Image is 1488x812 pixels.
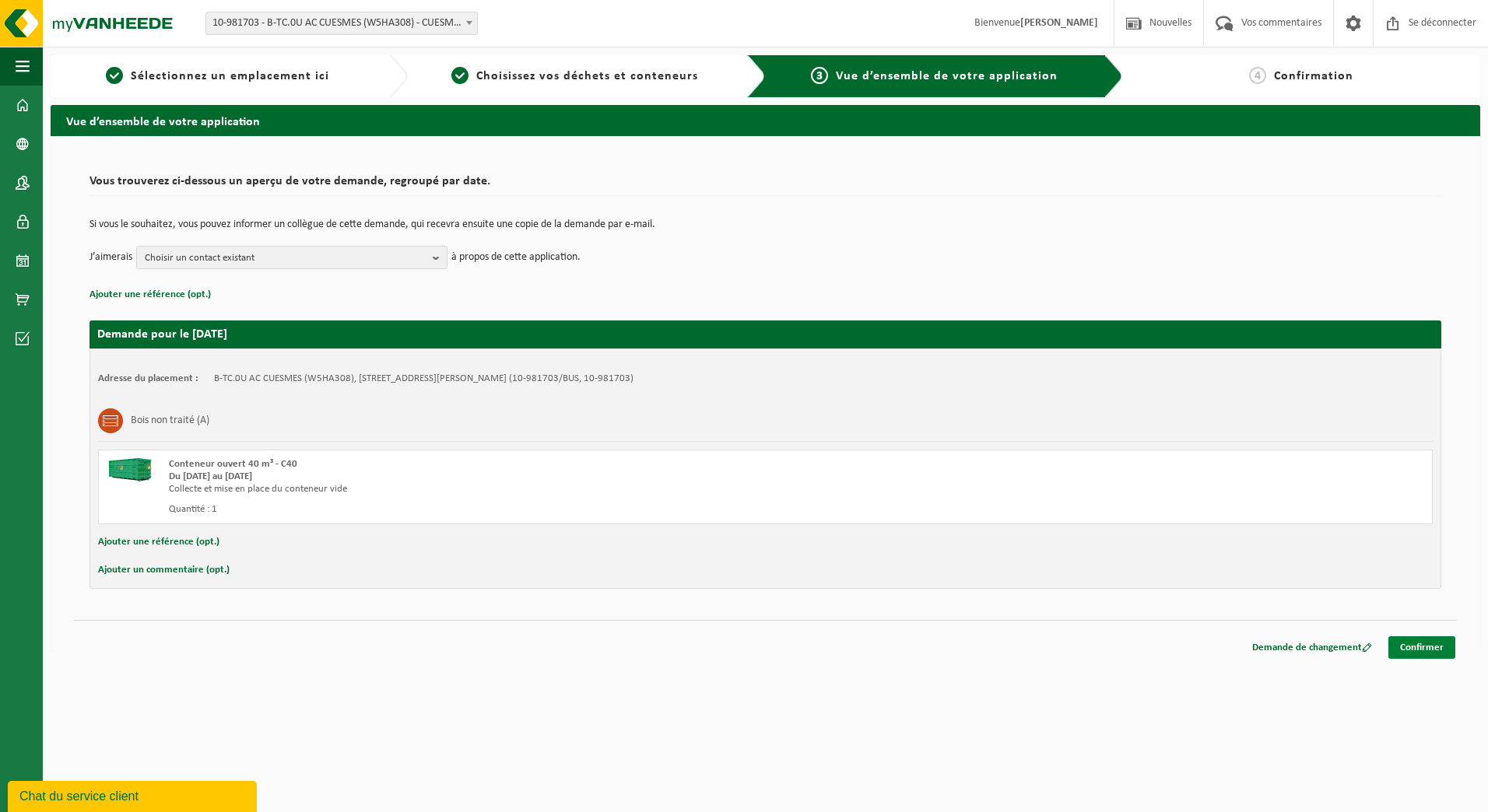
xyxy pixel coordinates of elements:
p: à propos de cette application. [451,246,581,269]
a: 1Sélectionnez un emplacement ici [58,67,377,86]
p: J’aimerais [89,246,132,269]
a: Confirmer [1388,636,1455,659]
img: HK-XC-40-GN-00.png [107,458,153,481]
span: Sélectionnez un emplacement ici [131,70,329,82]
td: B-TC.0U AC CUESMES (W5HA308), [STREET_ADDRESS][PERSON_NAME] (10-981703/BUS, 10-981703) [214,373,633,385]
a: 2Choisissez vos déchets et conteneurs [416,67,734,86]
span: Vue d’ensemble de votre application [836,70,1058,82]
button: Ajouter une référence (opt.) [98,532,219,552]
span: Confirmation [1274,70,1353,82]
span: 10-981703 - B-TC.0U AC CUESMES (W5HA308) - CUESMES [205,12,478,35]
button: Ajouter un commentaire (opt.) [98,560,230,580]
button: Choisir un contact existant [136,246,447,269]
span: 1 [106,67,123,84]
span: Choisissez vos déchets et conteneurs [476,70,698,82]
strong: Demande pour le [DATE] [97,328,227,341]
div: Collecte et mise en place du conteneur vide [169,483,828,495]
font: Bienvenue [974,17,1098,29]
h2: Vous trouverez ci-dessous un aperçu de votre demande, regroupé par date. [89,175,1441,196]
a: Demande de changement [1241,636,1384,659]
div: Quantité : 1 [169,503,828,516]
strong: [PERSON_NAME] [1020,17,1098,29]
span: 4 [1249,67,1266,84]
span: Conteneur ouvert 40 m³ - C40 [169,459,297,469]
span: 10-981703 - B-TC.0U AC CUESMES (W5HA308) - CUESMES [206,12,477,34]
iframe: chat widget [8,778,260,812]
p: Si vous le souhaitez, vous pouvez informer un collègue de cette demande, qui recevra ensuite une ... [89,219,1441,230]
span: 2 [451,67,469,84]
h2: Vue d’ensemble de votre application [51,105,1480,135]
h3: Bois non traité (A) [131,408,209,433]
button: Ajouter une référence (opt.) [89,285,211,305]
strong: Du [DATE] au [DATE] [169,471,252,481]
span: Choisir un contact existant [145,247,426,270]
font: Demande de changement [1252,642,1362,653]
span: 3 [811,67,828,84]
strong: Adresse du placement : [98,373,198,383]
